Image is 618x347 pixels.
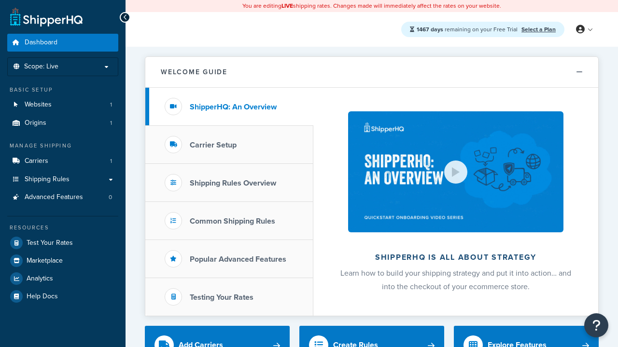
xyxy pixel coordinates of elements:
[7,96,118,114] li: Websites
[27,239,73,247] span: Test Your Rates
[190,179,276,187] h3: Shipping Rules Overview
[281,1,293,10] b: LIVE
[7,188,118,206] a: Advanced Features0
[25,157,48,165] span: Carriers
[7,270,118,287] a: Analytics
[7,252,118,269] a: Marketplace
[25,101,52,109] span: Websites
[7,86,118,94] div: Basic Setup
[25,193,83,201] span: Advanced Features
[7,171,118,188] a: Shipping Rules
[7,96,118,114] a: Websites1
[584,313,608,337] button: Open Resource Center
[110,119,112,127] span: 1
[190,103,277,111] h3: ShipperHQ: An Overview
[25,39,57,47] span: Dashboard
[7,152,118,170] a: Carriers1
[340,267,571,292] span: Learn how to build your shipping strategy and put it into action… and into the checkout of your e...
[521,25,556,34] a: Select a Plan
[7,114,118,132] li: Origins
[7,142,118,150] div: Manage Shipping
[25,175,70,184] span: Shipping Rules
[27,257,63,265] span: Marketplace
[27,293,58,301] span: Help Docs
[27,275,53,283] span: Analytics
[7,152,118,170] li: Carriers
[190,141,237,149] h3: Carrier Setup
[109,193,112,201] span: 0
[24,63,58,71] span: Scope: Live
[417,25,519,34] span: remaining on your Free Trial
[7,34,118,52] a: Dashboard
[7,224,118,232] div: Resources
[190,293,253,302] h3: Testing Your Rates
[110,157,112,165] span: 1
[417,25,443,34] strong: 1467 days
[110,101,112,109] span: 1
[7,114,118,132] a: Origins1
[161,68,227,76] h2: Welcome Guide
[190,217,275,226] h3: Common Shipping Rules
[7,188,118,206] li: Advanced Features
[348,111,563,232] img: ShipperHQ is all about strategy
[145,57,598,88] button: Welcome Guide
[339,253,573,262] h2: ShipperHQ is all about strategy
[7,234,118,252] a: Test Your Rates
[25,119,46,127] span: Origins
[7,288,118,305] a: Help Docs
[190,255,286,264] h3: Popular Advanced Features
